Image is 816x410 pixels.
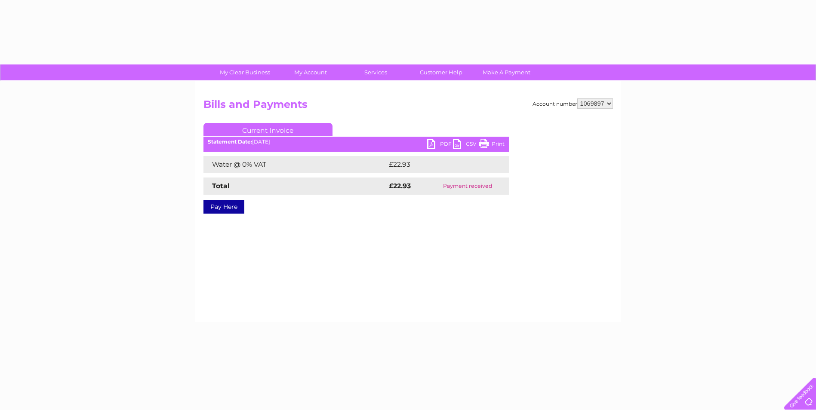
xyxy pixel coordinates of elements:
td: Water @ 0% VAT [203,156,387,173]
a: Print [479,139,505,151]
a: Make A Payment [471,64,542,80]
a: PDF [427,139,453,151]
div: [DATE] [203,139,509,145]
td: £22.93 [387,156,491,173]
h2: Bills and Payments [203,98,613,115]
a: My Clear Business [209,64,280,80]
a: My Account [275,64,346,80]
b: Statement Date: [208,138,252,145]
a: Pay Here [203,200,244,214]
td: Payment received [427,177,508,195]
a: Customer Help [406,64,477,80]
strong: Total [212,182,230,190]
a: Current Invoice [203,123,333,136]
a: Services [340,64,411,80]
a: CSV [453,139,479,151]
div: Account number [533,98,613,109]
strong: £22.93 [389,182,411,190]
